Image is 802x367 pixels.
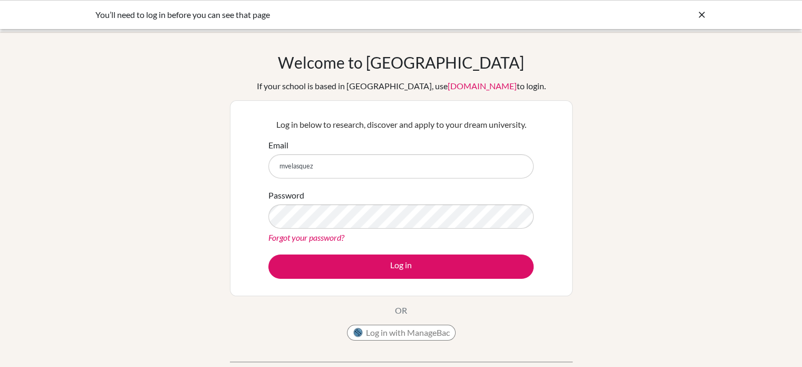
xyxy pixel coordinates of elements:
p: Log in below to research, discover and apply to your dream university. [268,118,534,131]
button: Log in with ManageBac [347,325,456,341]
p: OR [395,304,407,317]
button: Log in [268,255,534,279]
a: Forgot your password? [268,232,344,242]
div: You’ll need to log in before you can see that page [95,8,549,21]
a: [DOMAIN_NAME] [448,81,517,91]
div: If your school is based in [GEOGRAPHIC_DATA], use to login. [257,80,546,92]
label: Password [268,189,304,202]
label: Email [268,139,288,152]
h1: Welcome to [GEOGRAPHIC_DATA] [278,53,524,72]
